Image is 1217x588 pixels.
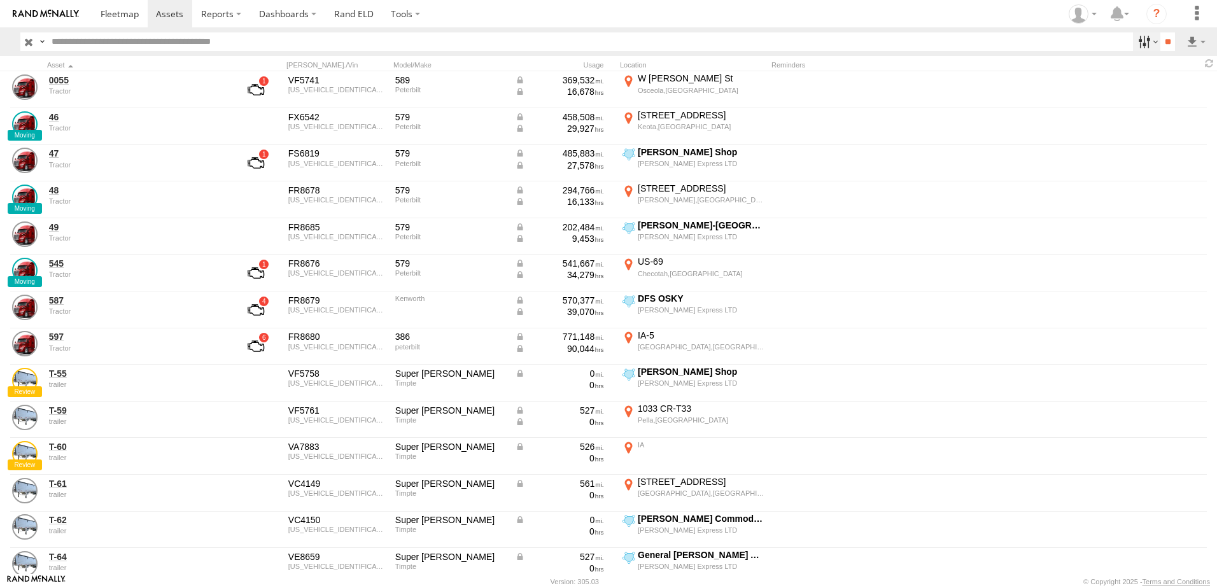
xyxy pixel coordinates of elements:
[49,258,223,269] a: 545
[395,331,506,342] div: 386
[395,196,506,204] div: Peterbilt
[49,368,223,379] a: T-55
[395,368,506,379] div: Super hopper
[12,258,38,283] a: View Asset Details
[395,563,506,570] div: Timpte
[288,478,386,489] div: VC4149
[395,269,506,277] div: Peterbilt
[1143,578,1210,585] a: Terms and Conditions
[288,111,386,123] div: FX6542
[620,293,766,327] label: Click to View Current Location
[620,183,766,217] label: Click to View Current Location
[620,549,766,584] label: Click to View Current Location
[395,74,506,86] div: 589
[288,489,386,497] div: 1TDH42227HB157381
[638,269,764,278] div: Checotah,[GEOGRAPHIC_DATA]
[288,551,386,563] div: VE8659
[288,526,386,533] div: 1TDH42229HB157382
[638,526,764,535] div: [PERSON_NAME] Express LTD
[515,148,604,159] div: Data from Vehicle CANbus
[49,161,223,169] div: undefined
[638,293,764,304] div: DFS OSKY
[49,405,223,416] a: T-59
[515,306,604,318] div: Data from Vehicle CANbus
[638,330,764,341] div: IA-5
[49,295,223,306] a: 587
[49,478,223,489] a: T-61
[12,148,38,173] a: View Asset Details
[638,109,764,121] div: [STREET_ADDRESS]
[49,527,223,535] div: undefined
[515,295,604,306] div: Data from Vehicle CANbus
[515,258,604,269] div: Data from Vehicle CANbus
[232,148,279,178] a: View Asset with Fault/s
[515,551,604,563] div: Data from Vehicle CANbus
[638,73,764,84] div: W [PERSON_NAME] St
[638,195,764,204] div: [PERSON_NAME],[GEOGRAPHIC_DATA]
[49,417,223,425] div: undefined
[1202,57,1217,69] span: Refresh
[49,270,223,278] div: undefined
[638,232,764,241] div: [PERSON_NAME] Express LTD
[288,74,386,86] div: VF5741
[515,563,604,574] div: 0
[49,381,223,388] div: undefined
[515,185,604,196] div: Data from Vehicle CANbus
[620,146,766,181] label: Click to View Current Location
[49,74,223,86] a: 0055
[395,416,506,424] div: Timpte
[395,526,506,533] div: Timpte
[12,551,38,577] a: View Asset Details
[638,146,764,158] div: [PERSON_NAME] Shop
[620,513,766,547] label: Click to View Current Location
[49,454,223,461] div: undefined
[49,87,223,95] div: undefined
[515,331,604,342] div: Data from Vehicle CANbus
[515,160,604,171] div: Data from Vehicle CANbus
[12,405,38,430] a: View Asset Details
[515,221,604,233] div: Data from Vehicle CANbus
[49,124,223,132] div: undefined
[286,60,388,69] div: [PERSON_NAME]./Vin
[7,575,66,588] a: Visit our Website
[620,256,766,290] label: Click to View Current Location
[232,331,279,361] a: View Asset with Fault/s
[395,551,506,563] div: Super Hopper
[620,73,766,107] label: Click to View Current Location
[620,439,766,473] label: Click to View Current Location
[515,489,604,501] div: 0
[395,452,506,460] div: Timpte
[49,111,223,123] a: 46
[12,368,38,393] a: View Asset Details
[515,478,604,489] div: Data from Vehicle CANbus
[638,366,764,377] div: [PERSON_NAME] Shop
[12,111,38,137] a: View Asset Details
[515,514,604,526] div: Data from Vehicle CANbus
[638,403,764,414] div: 1033 CR-T33
[49,197,223,205] div: undefined
[1146,4,1167,24] i: ?
[515,233,604,244] div: Data from Vehicle CANbus
[12,514,38,540] a: View Asset Details
[288,343,386,351] div: 1XPHD49X1CD144649
[638,183,764,194] div: [STREET_ADDRESS]
[12,331,38,356] a: View Asset Details
[288,269,386,277] div: 1XPBD49X8LD664773
[49,185,223,196] a: 48
[638,220,764,231] div: [PERSON_NAME]-[GEOGRAPHIC_DATA],[GEOGRAPHIC_DATA]
[395,379,506,387] div: Timpte
[638,416,764,424] div: Pella,[GEOGRAPHIC_DATA]
[771,60,975,69] div: Reminders
[395,441,506,452] div: Super hopper
[395,514,506,526] div: Super hopper
[638,476,764,487] div: [STREET_ADDRESS]
[12,295,38,320] a: View Asset Details
[12,185,38,210] a: View Asset Details
[395,295,506,302] div: Kenworth
[12,74,38,100] a: View Asset Details
[551,578,599,585] div: Version: 305.03
[288,368,386,379] div: VF5758
[232,295,279,325] a: View Asset with Fault/s
[288,514,386,526] div: VC4150
[49,514,223,526] a: T-62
